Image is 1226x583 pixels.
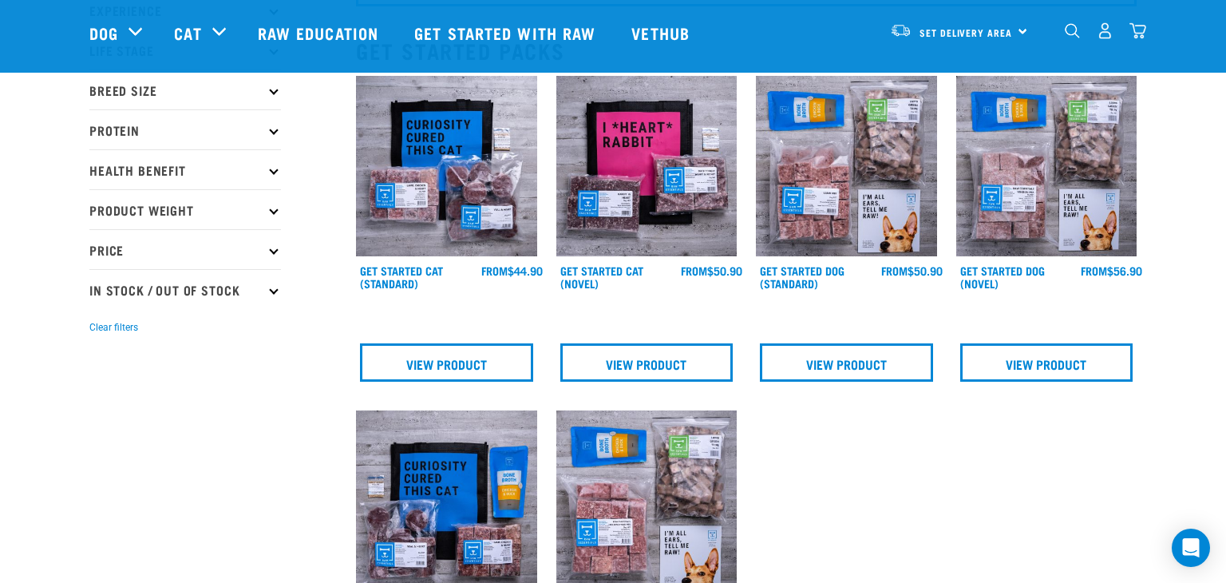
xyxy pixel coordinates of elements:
[556,76,738,257] img: Assortment Of Raw Essential Products For Cats Including, Pink And Black Tote Bag With "I *Heart* ...
[398,1,615,65] a: Get started with Raw
[615,1,710,65] a: Vethub
[360,343,533,382] a: View Product
[960,343,1133,382] a: View Product
[881,268,908,273] span: FROM
[1172,529,1210,567] div: Open Intercom Messenger
[1065,23,1080,38] img: home-icon-1@2x.png
[681,268,707,273] span: FROM
[89,189,281,229] p: Product Weight
[89,320,138,335] button: Clear filters
[560,343,734,382] a: View Product
[360,268,443,286] a: Get Started Cat (Standard)
[89,149,281,189] p: Health Benefit
[956,76,1137,257] img: NSP Dog Novel Update
[89,229,281,269] p: Price
[960,268,1045,286] a: Get Started Dog (Novel)
[481,264,543,277] div: $44.90
[1097,22,1113,39] img: user.png
[919,30,1012,35] span: Set Delivery Area
[242,1,398,65] a: Raw Education
[890,23,912,38] img: van-moving.png
[89,69,281,109] p: Breed Size
[89,109,281,149] p: Protein
[1129,22,1146,39] img: home-icon@2x.png
[760,343,933,382] a: View Product
[1081,264,1142,277] div: $56.90
[174,21,201,45] a: Cat
[881,264,943,277] div: $50.90
[89,21,118,45] a: Dog
[89,269,281,309] p: In Stock / Out Of Stock
[760,268,844,286] a: Get Started Dog (Standard)
[756,76,937,257] img: NSP Dog Standard Update
[481,268,508,273] span: FROM
[1081,268,1107,273] span: FROM
[681,264,742,277] div: $50.90
[560,268,643,286] a: Get Started Cat (Novel)
[356,76,537,257] img: Assortment Of Raw Essential Products For Cats Including, Blue And Black Tote Bag With "Curiosity ...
